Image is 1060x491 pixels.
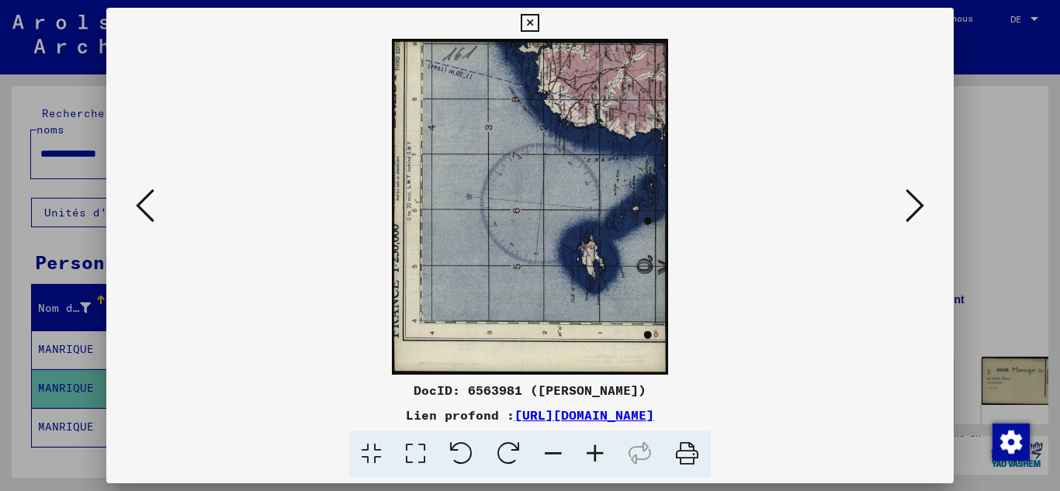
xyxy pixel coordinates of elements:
[159,39,902,375] img: 002.jpg
[414,382,646,398] font: DocID: 6563981 ([PERSON_NAME])
[514,407,654,423] a: [URL][DOMAIN_NAME]
[406,407,514,423] font: Lien profond :
[992,424,1030,461] img: Modifier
